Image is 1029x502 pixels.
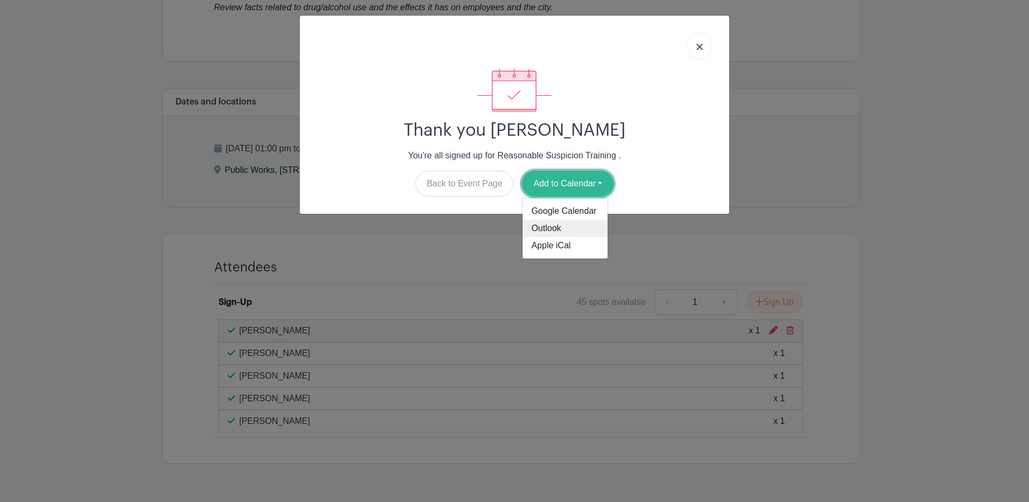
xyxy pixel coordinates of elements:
[523,220,608,237] a: Outlook
[523,237,608,254] a: Apple iCal
[696,44,703,50] img: close_button-5f87c8562297e5c2d7936805f587ecaba9071eb48480494691a3f1689db116b3.svg
[522,171,614,197] button: Add to Calendar
[308,120,721,141] h2: Thank you [PERSON_NAME]
[477,68,552,111] img: signup_complete-c468d5dda3e2740ee63a24cb0ba0d3ce5d8a4ecd24259e683200fb1569d990c8.svg
[308,149,721,162] p: You're all signed up for Reasonable Suspicion Training .
[523,203,608,220] a: Google Calendar
[415,171,514,197] a: Back to Event Page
